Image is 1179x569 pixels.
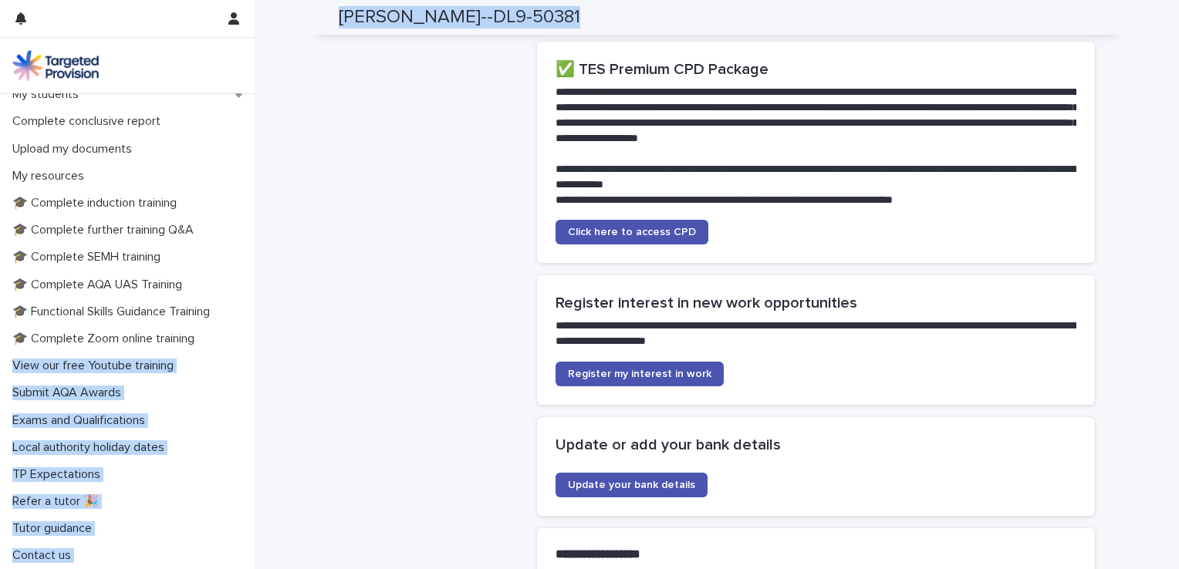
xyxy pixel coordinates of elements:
[6,494,111,509] p: Refer a tutor 🎉
[6,359,186,373] p: View our free Youtube training
[6,87,91,102] p: My students
[556,436,1076,454] h2: Update or add your bank details
[6,440,177,455] p: Local authority holiday dates
[556,473,708,497] a: Update your bank details
[6,413,157,428] p: Exams and Qualifications
[12,50,99,81] img: M5nRWzHhSzIhMunXDL62
[568,227,696,237] span: Click here to access CPD
[6,386,133,400] p: Submit AQA Awards
[6,250,173,264] p: 🎓 Complete SEMH training
[6,467,113,482] p: TP Expectations
[6,521,104,536] p: Tutor guidance
[339,6,580,29] h2: [PERSON_NAME]--DL9-50381
[556,362,724,386] a: Register my interest in work
[6,548,83,563] p: Contact us
[6,305,222,319] p: 🎓 Functional Skills Guidance Training
[556,60,1076,79] h2: ✅ TES Premium CPD Package
[6,196,189,210] p: 🎓 Complete induction training
[568,369,711,379] span: Register my interest in work
[6,278,194,292] p: 🎓 Complete AQA UAS Training
[6,142,144,157] p: Upload my documents
[556,294,1076,312] h2: Register interest in new work opportunities
[6,223,206,237] p: 🎓 Complete further training Q&A
[568,480,695,490] span: Update your bank details
[6,114,173,129] p: Complete conclusive report
[6,332,207,346] p: 🎓 Complete Zoom online training
[6,169,96,183] p: My resources
[556,220,708,244] a: Click here to access CPD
